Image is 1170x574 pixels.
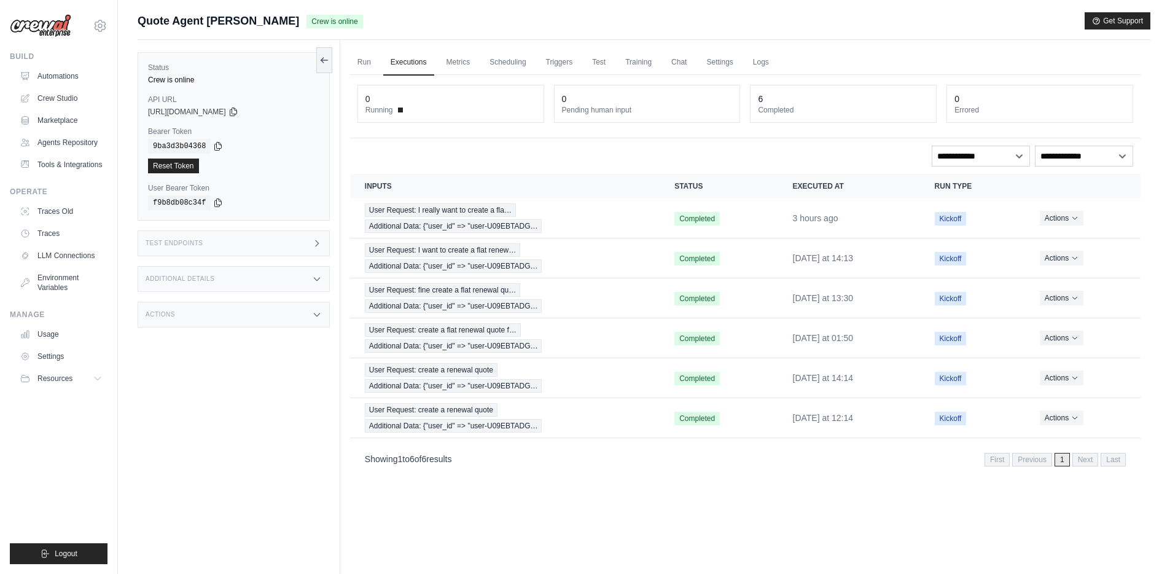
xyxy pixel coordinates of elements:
span: Completed [674,412,720,425]
span: Additional Data: {"user_id" => "user-U09EBTADG… [365,299,542,313]
span: Running [365,105,393,115]
a: Traces [15,224,107,243]
span: Additional Data: {"user_id" => "user-U09EBTADG… [365,379,542,393]
h3: Additional Details [146,275,214,283]
code: f9b8db08c34f [148,195,211,210]
code: 9ba3d3b04368 [148,139,211,154]
a: Scheduling [482,50,533,76]
a: View execution details for User Request [365,203,645,233]
span: Kickoff [935,252,967,265]
time: September 26, 2025 at 14:13 PDT [793,253,854,263]
span: [URL][DOMAIN_NAME] [148,107,226,117]
a: Test [585,50,613,76]
p: Showing to of results [365,453,452,465]
button: Resources [15,369,107,388]
label: Bearer Token [148,127,319,136]
button: Actions for execution [1040,411,1083,425]
a: Tools & Integrations [15,155,107,175]
label: Status [148,63,319,73]
div: 0 [562,93,567,105]
button: Get Support [1085,12,1150,29]
dt: Pending human input [562,105,733,115]
span: Kickoff [935,412,967,425]
a: View execution details for User Request [365,403,645,433]
a: Reset Token [148,159,199,173]
a: Environment Variables [15,268,107,297]
time: September 27, 2025 at 11:45 PDT [793,213,838,223]
a: Agents Repository [15,133,107,152]
span: Additional Data: {"user_id" => "user-U09EBTADG… [365,339,542,353]
h3: Actions [146,311,175,318]
a: Run [350,50,378,76]
button: Actions for execution [1040,211,1083,226]
a: View execution details for User Request [365,243,645,273]
span: Kickoff [935,332,967,345]
a: Crew Studio [15,88,107,108]
a: Logs [746,50,776,76]
img: Logo [10,14,71,37]
th: Executed at [778,174,920,199]
span: Completed [674,252,720,265]
a: View execution details for User Request [365,323,645,353]
span: Completed [674,292,720,305]
th: Status [660,174,778,199]
a: View execution details for User Request [365,363,645,393]
th: Run Type [920,174,1025,199]
th: Inputs [350,174,660,199]
a: Triggers [539,50,580,76]
span: Additional Data: {"user_id" => "user-U09EBTADG… [365,259,542,273]
a: Settings [15,347,107,366]
span: Previous [1012,453,1052,466]
a: Usage [15,324,107,344]
button: Actions for execution [1040,371,1083,385]
span: Last [1101,453,1126,466]
div: Manage [10,310,107,320]
div: Build [10,52,107,61]
span: Kickoff [935,292,967,305]
a: Marketplace [15,111,107,130]
span: 6 [410,454,415,464]
h3: Test Endpoints [146,240,203,247]
a: Chat [664,50,694,76]
label: User Bearer Token [148,183,319,193]
span: Completed [674,332,720,345]
span: 6 [421,454,426,464]
span: Logout [55,549,77,559]
time: September 25, 2025 at 12:14 PDT [793,413,854,423]
a: Automations [15,66,107,86]
span: User Request: create a renewal quote [365,363,497,377]
span: User Request: create a renewal quote [365,403,497,417]
dt: Errored [954,105,1125,115]
div: 0 [954,93,959,105]
a: Traces Old [15,202,107,221]
span: Additional Data: {"user_id" => "user-U09EBTADG… [365,219,542,233]
dt: Completed [758,105,929,115]
span: Completed [674,212,720,226]
button: Actions for execution [1040,331,1083,345]
div: Operate [10,187,107,197]
label: API URL [148,95,319,104]
span: 1 [398,454,403,464]
a: View execution details for User Request [365,283,645,313]
span: Completed [674,372,720,385]
span: Crew is online [306,15,362,28]
div: 0 [365,93,370,105]
button: Actions for execution [1040,251,1083,265]
span: User Request: I want to create a flat renew… [365,243,520,257]
span: User Request: create a flat renewal quote f… [365,323,521,337]
button: Logout [10,543,107,564]
time: September 25, 2025 at 14:14 PDT [793,373,854,383]
span: Additional Data: {"user_id" => "user-U09EBTADG… [365,419,542,433]
time: September 26, 2025 at 13:30 PDT [793,293,854,303]
time: September 26, 2025 at 01:50 PDT [793,333,854,343]
a: Settings [699,50,740,76]
span: Kickoff [935,212,967,226]
div: Crew is online [148,75,319,85]
section: Crew executions table [350,174,1141,474]
a: LLM Connections [15,246,107,265]
span: User Request: I really want to create a fla… [365,203,516,217]
span: Next [1072,453,1099,466]
a: Metrics [439,50,478,76]
span: Kickoff [935,372,967,385]
a: Training [618,50,659,76]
